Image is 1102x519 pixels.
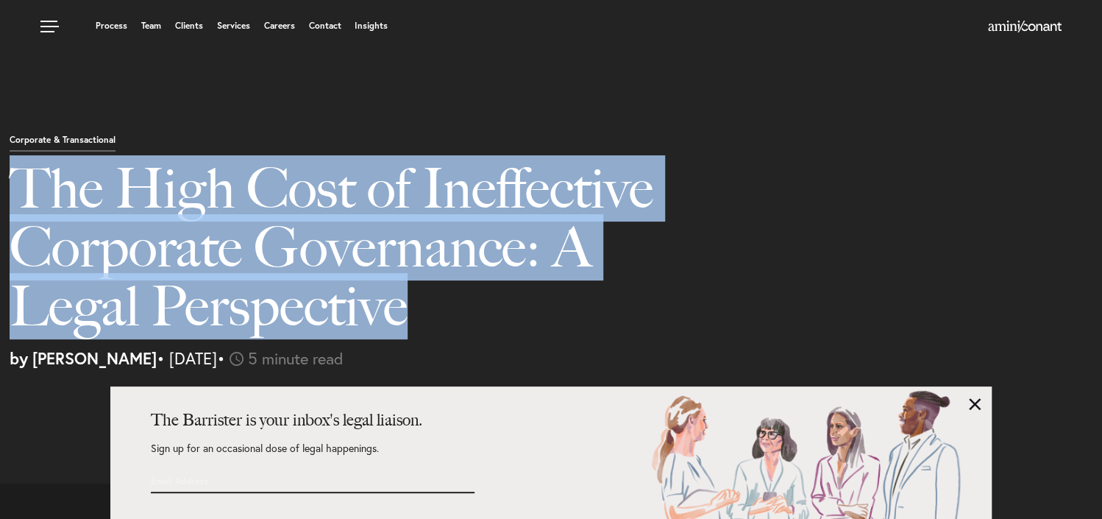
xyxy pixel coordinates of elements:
a: Careers [264,21,295,30]
input: Email Address [151,468,394,493]
a: Process [96,21,127,30]
h1: The High Cost of Ineffective Corporate Governance: A Legal Perspective [10,159,701,350]
strong: The Barrister is your inbox's legal liaison. [151,410,422,430]
img: icon-time-light.svg [230,352,243,366]
img: Amini & Conant [988,21,1062,32]
span: • [217,347,225,369]
a: Insights [355,21,388,30]
a: Contact [308,21,341,30]
a: Services [217,21,250,30]
span: 5 minute read [248,347,344,369]
a: Team [141,21,161,30]
p: Corporate & Transactional [10,135,115,152]
p: Sign up for an occasional dose of legal happenings. [151,443,474,468]
strong: by [PERSON_NAME] [10,347,157,369]
a: Home [988,21,1062,33]
p: • [DATE] [10,350,998,367]
a: Clients [175,21,203,30]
